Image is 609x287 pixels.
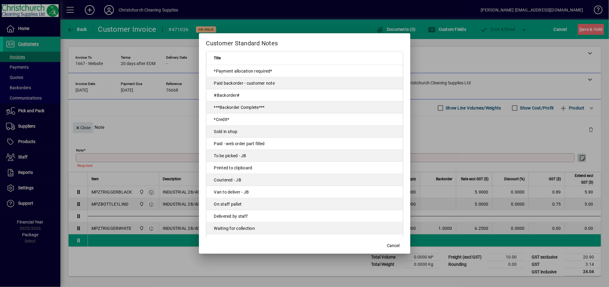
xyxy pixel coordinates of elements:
td: Printed to clipboard [207,162,403,174]
td: Waiting for collection [207,222,403,234]
td: To be picked - JB [207,150,403,162]
td: Paid - web order part filled [207,138,403,150]
td: #Backorder# [207,89,403,101]
td: Couriered - JB [207,174,403,186]
span: Title [214,55,221,61]
td: Paid backorder - customer note [207,77,403,89]
h2: Customer Standard Notes [199,33,410,51]
td: *Payment allocation required* [207,65,403,77]
td: On staff pallet [207,198,403,210]
button: Cancel [384,240,403,251]
td: Van to deliver - JB [207,186,403,198]
span: Cancel [387,243,400,249]
td: To be picked - [PERSON_NAME] [207,234,403,246]
td: Delivered by staff [207,210,403,222]
td: Sold in shop [207,126,403,138]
